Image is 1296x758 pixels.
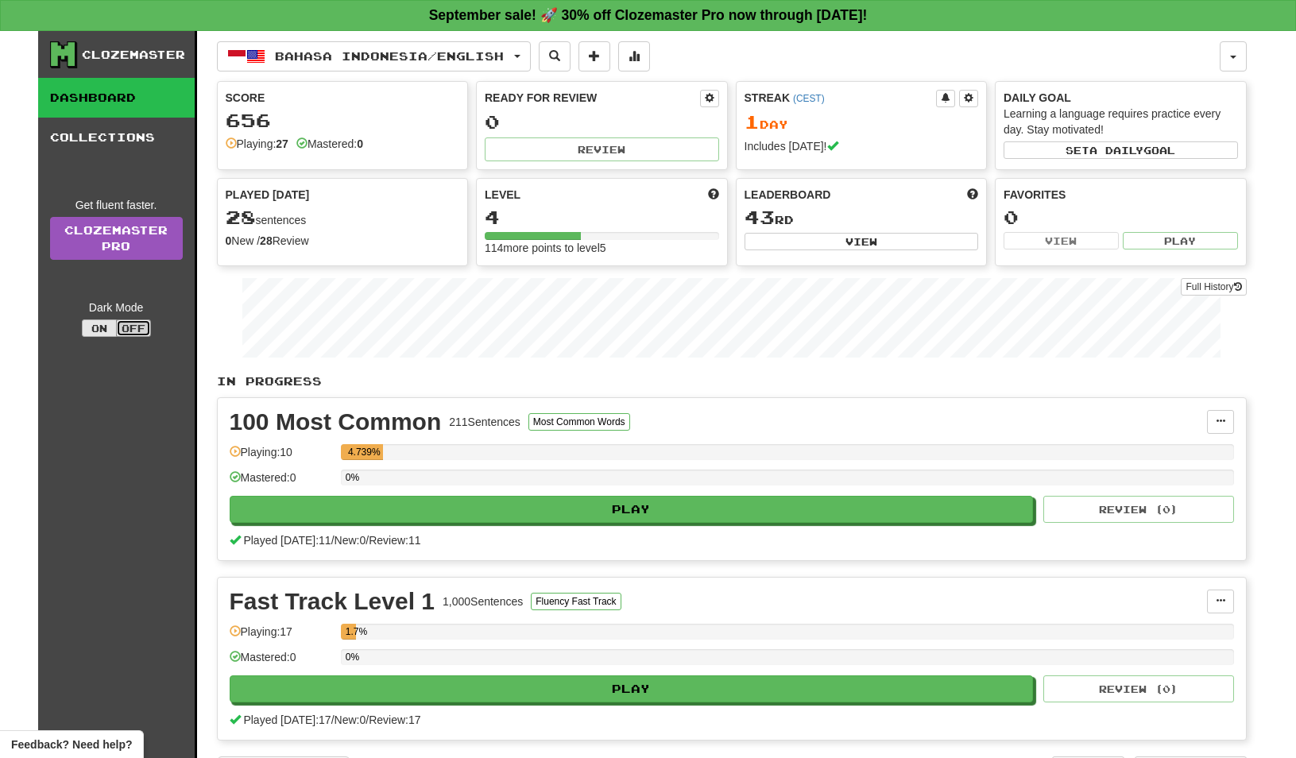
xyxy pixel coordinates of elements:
button: Most Common Words [528,413,630,431]
button: Play [1123,232,1238,249]
a: Dashboard [38,78,195,118]
div: Mastered: 0 [230,470,333,496]
span: / [331,534,335,547]
span: / [366,714,369,726]
div: 211 Sentences [449,414,520,430]
div: Playing: 10 [230,444,333,470]
span: Played [DATE] [226,187,310,203]
div: Daily Goal [1004,90,1238,106]
span: 43 [745,206,775,228]
div: Ready for Review [485,90,700,106]
a: Collections [38,118,195,157]
div: Playing: 17 [230,624,333,650]
button: Add sentence to collection [578,41,610,72]
div: 1,000 Sentences [443,594,523,609]
div: New / Review [226,233,460,249]
div: Mastered: [296,136,363,152]
span: New: 0 [335,534,366,547]
button: Fluency Fast Track [531,593,621,610]
div: 114 more points to level 5 [485,240,719,256]
span: 1 [745,110,760,133]
span: / [366,534,369,547]
span: 28 [226,206,256,228]
div: rd [745,207,979,228]
div: Dark Mode [50,300,183,315]
div: Fast Track Level 1 [230,590,435,613]
button: More stats [618,41,650,72]
a: ClozemasterPro [50,217,183,260]
button: Off [116,319,151,337]
button: View [1004,232,1119,249]
div: Clozemaster [82,47,185,63]
div: 100 Most Common [230,410,442,434]
strong: 0 [226,234,232,247]
span: Score more points to level up [708,187,719,203]
div: Mastered: 0 [230,649,333,675]
div: 0 [1004,207,1238,227]
button: Review (0) [1043,496,1234,523]
div: Streak [745,90,937,106]
strong: 0 [357,137,363,150]
span: New: 0 [335,714,366,726]
button: Bahasa Indonesia/English [217,41,531,72]
div: 656 [226,110,460,130]
div: Playing: [226,136,288,152]
span: Review: 11 [369,534,420,547]
span: a daily [1089,145,1143,156]
div: Get fluent faster. [50,197,183,213]
span: Review: 17 [369,714,420,726]
strong: September sale! 🚀 30% off Clozemaster Pro now through [DATE]! [429,7,868,23]
strong: 28 [260,234,273,247]
div: 1.7% [346,624,356,640]
button: Play [230,496,1034,523]
button: Review (0) [1043,675,1234,702]
button: Play [230,675,1034,702]
div: 4 [485,207,719,227]
div: Score [226,90,460,106]
strong: 27 [276,137,288,150]
p: In Progress [217,373,1247,389]
div: Learning a language requires practice every day. Stay motivated! [1004,106,1238,137]
span: Played [DATE]: 17 [243,714,331,726]
div: Includes [DATE]! [745,138,979,154]
button: Full History [1181,278,1246,296]
div: 4.739% [346,444,383,460]
span: / [331,714,335,726]
span: Leaderboard [745,187,831,203]
button: On [82,319,117,337]
button: Review [485,137,719,161]
span: Bahasa Indonesia / English [275,49,504,63]
button: Search sentences [539,41,571,72]
a: (CEST) [793,93,825,104]
span: Open feedback widget [11,737,132,752]
span: Played [DATE]: 11 [243,534,331,547]
button: Seta dailygoal [1004,141,1238,159]
div: Favorites [1004,187,1238,203]
div: Day [745,112,979,133]
span: This week in points, UTC [967,187,978,203]
button: View [745,233,979,250]
span: Level [485,187,520,203]
div: sentences [226,207,460,228]
div: 0 [485,112,719,132]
